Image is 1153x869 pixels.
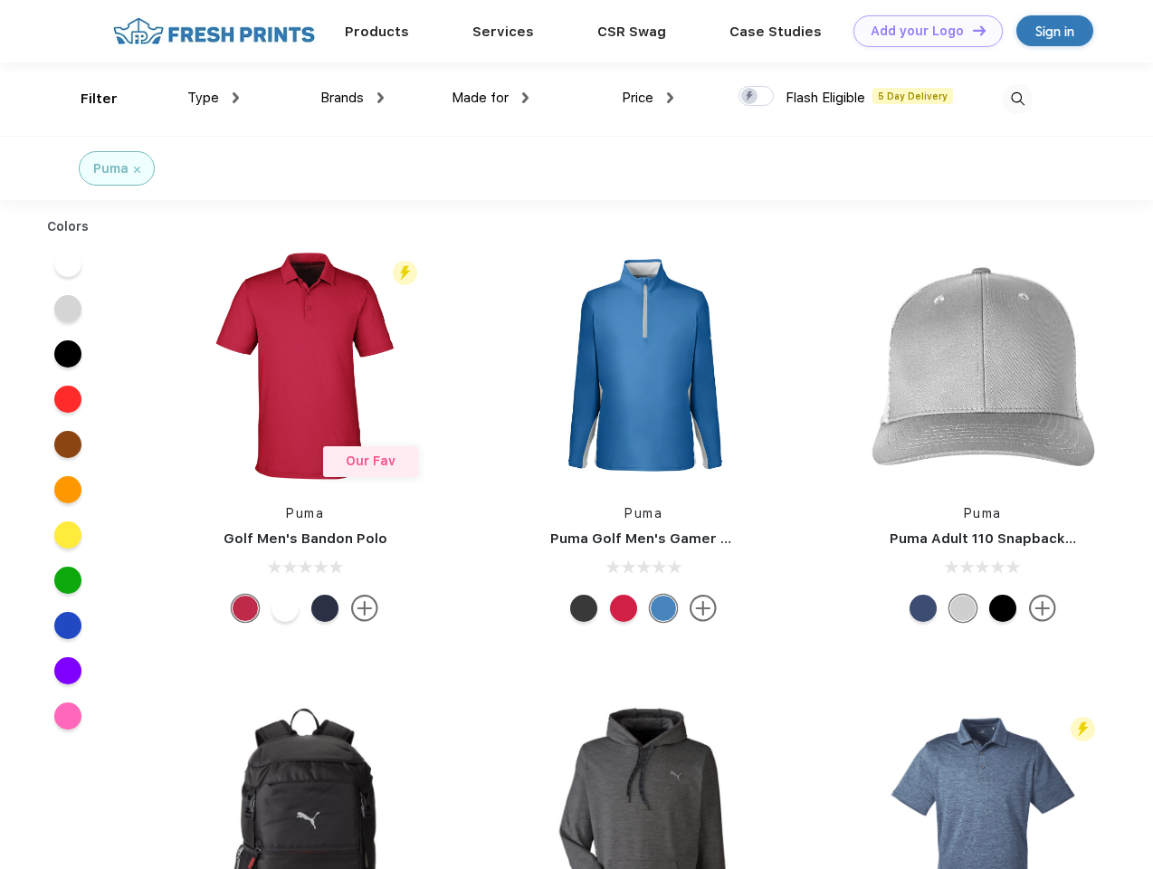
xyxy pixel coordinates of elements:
div: Sign in [1035,21,1074,42]
div: Puma Black [570,595,597,622]
a: Sign in [1016,15,1093,46]
span: Flash Eligible [786,90,865,106]
img: func=resize&h=266 [185,245,425,486]
img: fo%20logo%202.webp [108,15,320,47]
img: dropdown.png [233,92,239,103]
img: func=resize&h=266 [862,245,1103,486]
span: Brands [320,90,364,106]
img: filter_cancel.svg [134,167,140,173]
span: Price [622,90,653,106]
img: more.svg [1029,595,1056,622]
a: Puma [964,506,1002,520]
div: Puma [93,159,129,178]
a: Puma [286,506,324,520]
a: Products [345,24,409,40]
img: flash_active_toggle.svg [393,261,417,285]
div: Pma Blk Pma Blk [989,595,1016,622]
img: desktop_search.svg [1003,84,1033,114]
a: Golf Men's Bandon Polo [224,530,387,547]
div: Filter [81,89,118,110]
span: Our Fav [346,454,395,468]
img: DT [973,25,986,35]
a: Services [472,24,534,40]
img: dropdown.png [667,92,673,103]
img: more.svg [351,595,378,622]
div: Quarry Brt Whit [949,595,977,622]
img: more.svg [690,595,717,622]
div: Ski Patrol [610,595,637,622]
div: Colors [33,217,103,236]
span: Type [187,90,219,106]
img: flash_active_toggle.svg [1071,717,1095,741]
a: Puma Golf Men's Gamer Golf Quarter-Zip [550,530,836,547]
img: dropdown.png [377,92,384,103]
span: Made for [452,90,509,106]
div: Bright Cobalt [650,595,677,622]
div: Navy Blazer [311,595,338,622]
img: func=resize&h=266 [523,245,764,486]
span: 5 Day Delivery [872,88,953,104]
div: Ski Patrol [232,595,259,622]
a: Puma [624,506,662,520]
a: CSR Swag [597,24,666,40]
img: dropdown.png [522,92,529,103]
div: Add your Logo [871,24,964,39]
div: Bright White [272,595,299,622]
div: Peacoat Qut Shd [910,595,937,622]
